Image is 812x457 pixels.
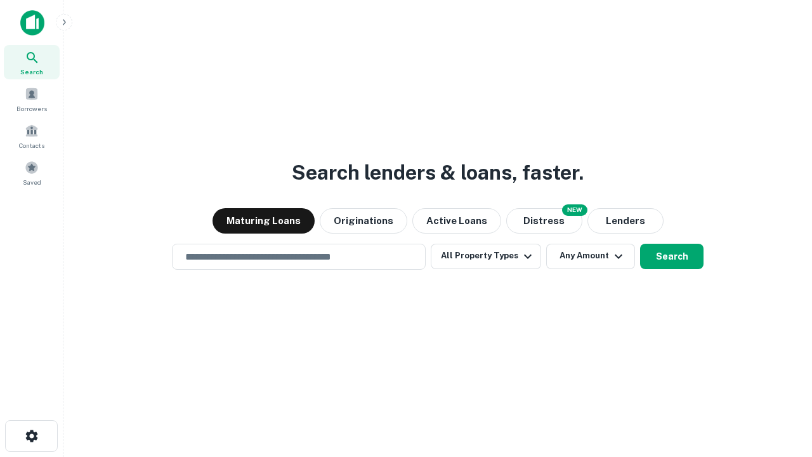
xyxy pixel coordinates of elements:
div: NEW [562,204,587,216]
button: Active Loans [412,208,501,234]
button: Search [640,244,704,269]
button: Maturing Loans [213,208,315,234]
img: capitalize-icon.png [20,10,44,36]
button: All Property Types [431,244,541,269]
span: Borrowers [16,103,47,114]
iframe: Chat Widget [749,355,812,416]
button: Search distressed loans with lien and other non-mortgage details. [506,208,582,234]
a: Contacts [4,119,60,153]
button: Originations [320,208,407,234]
button: Lenders [587,208,664,234]
a: Borrowers [4,82,60,116]
h3: Search lenders & loans, faster. [292,157,584,188]
a: Saved [4,156,60,190]
span: Search [20,67,43,77]
span: Contacts [19,140,44,150]
span: Saved [23,177,41,187]
button: Any Amount [546,244,635,269]
a: Search [4,45,60,79]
